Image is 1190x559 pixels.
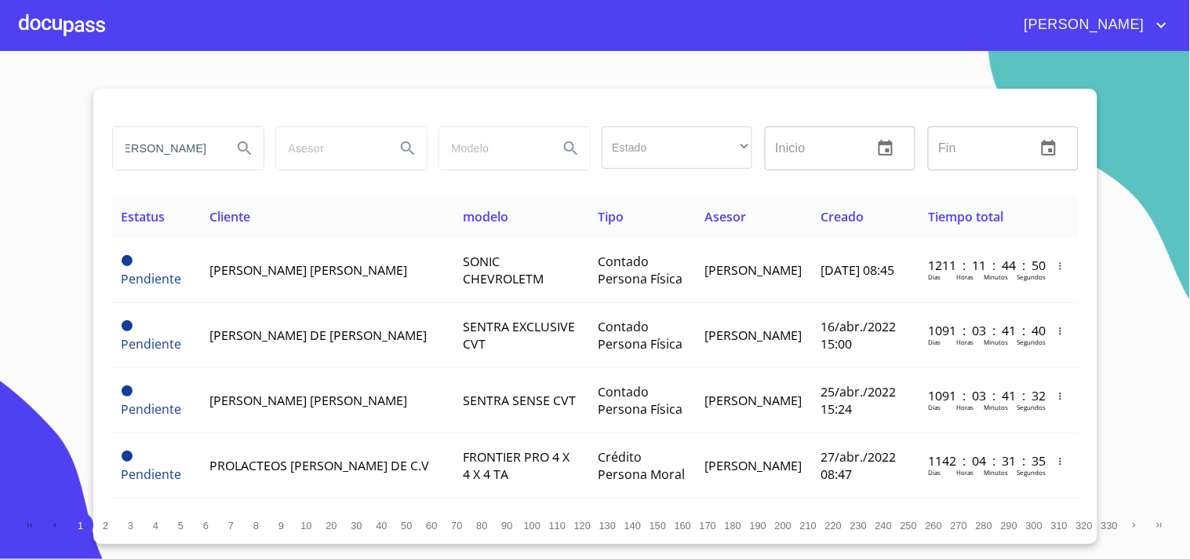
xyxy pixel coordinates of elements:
[821,448,896,483] span: 27/abr./2022 08:47
[463,208,508,225] span: modelo
[103,520,108,532] span: 2
[93,513,118,538] button: 2
[750,520,766,532] span: 190
[598,383,682,418] span: Contado Persona Física
[602,126,752,169] div: ​
[646,513,671,538] button: 150
[704,457,802,474] span: [PERSON_NAME]
[821,208,864,225] span: Creado
[552,130,590,167] button: Search
[725,520,741,532] span: 180
[598,448,685,483] span: Crédito Persona Moral
[1076,520,1093,532] span: 320
[928,322,1034,339] p: 1091 : 03 : 41 : 40
[1013,13,1171,38] button: account of current user
[620,513,646,538] button: 140
[1097,513,1123,538] button: 330
[700,520,716,532] span: 170
[445,513,470,538] button: 70
[926,520,942,532] span: 260
[68,513,93,538] button: 1
[300,520,311,532] span: 10
[956,468,973,477] p: Horas
[122,270,182,287] span: Pendiente
[928,338,941,346] p: Dias
[771,513,796,538] button: 200
[276,127,383,170] input: search
[1047,513,1072,538] button: 310
[928,403,941,411] p: Dias
[984,468,1008,477] p: Minutos
[1026,520,1043,532] span: 300
[1022,513,1047,538] button: 300
[671,513,696,538] button: 160
[122,208,166,225] span: Estatus
[122,335,182,353] span: Pendiente
[1017,468,1046,477] p: Segundos
[389,130,427,167] button: Search
[476,520,487,532] span: 80
[395,513,420,538] button: 50
[369,513,395,538] button: 40
[122,466,182,483] span: Pendiente
[209,261,407,279] span: [PERSON_NAME] [PERSON_NAME]
[821,513,846,538] button: 220
[598,318,682,353] span: Contado Persona Física
[650,520,666,532] span: 150
[951,520,967,532] span: 270
[226,130,264,167] button: Search
[997,513,1022,538] button: 290
[549,520,566,532] span: 110
[344,513,369,538] button: 30
[897,513,922,538] button: 250
[294,513,319,538] button: 10
[178,520,184,532] span: 5
[209,208,250,225] span: Cliente
[1101,520,1118,532] span: 330
[209,457,429,474] span: PROLACTEOS [PERSON_NAME] DE C.V
[253,520,259,532] span: 8
[825,520,842,532] span: 220
[209,392,407,409] span: [PERSON_NAME] [PERSON_NAME]
[1017,272,1046,281] p: Segundos
[746,513,771,538] button: 190
[351,520,362,532] span: 30
[598,208,624,225] span: Tipo
[928,468,941,477] p: Dias
[624,520,641,532] span: 140
[972,513,997,538] button: 280
[463,318,575,353] span: SENTRA EXCLUSIVE CVT
[1013,13,1152,38] span: [PERSON_NAME]
[599,520,616,532] span: 130
[928,387,1034,404] p: 1091 : 03 : 41 : 32
[451,520,462,532] span: 70
[875,520,892,532] span: 240
[78,520,83,532] span: 1
[846,513,872,538] button: 230
[113,127,220,170] input: search
[598,253,682,287] span: Contado Persona Física
[984,272,1008,281] p: Minutos
[821,261,894,279] span: [DATE] 08:45
[928,272,941,281] p: Dias
[219,513,244,538] button: 7
[501,520,512,532] span: 90
[269,513,294,538] button: 9
[463,448,570,483] span: FRONTIER PRO 4 X 4 X 4 TA
[928,257,1034,274] p: 1211 : 11 : 44 : 50
[470,513,495,538] button: 80
[118,513,144,538] button: 3
[401,520,412,532] span: 50
[194,513,219,538] button: 6
[850,520,867,532] span: 230
[872,513,897,538] button: 240
[524,520,540,532] span: 100
[704,327,802,344] span: [PERSON_NAME]
[1001,520,1017,532] span: 290
[319,513,344,538] button: 20
[796,513,821,538] button: 210
[675,520,691,532] span: 160
[144,513,169,538] button: 4
[1017,338,1046,346] p: Segundos
[463,253,544,287] span: SONIC CHEVROLETM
